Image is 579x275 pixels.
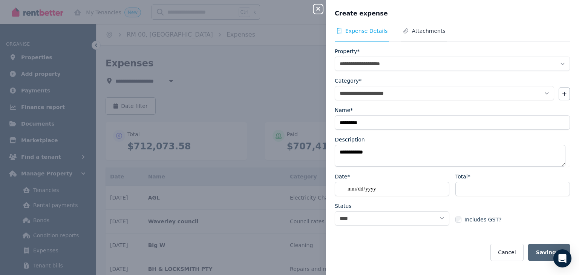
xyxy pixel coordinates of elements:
span: Includes GST? [464,216,501,223]
label: Name* [335,106,353,114]
div: Open Intercom Messenger [553,249,571,267]
label: Date* [335,173,350,180]
label: Category* [335,77,361,84]
label: Description [335,136,365,143]
nav: Tabs [335,27,570,41]
button: Cancel [490,244,523,261]
span: Attachments [412,27,445,35]
input: Includes GST? [455,217,461,223]
span: Expense Details [345,27,388,35]
label: Status [335,202,352,210]
span: Create expense [335,9,388,18]
label: Property* [335,48,360,55]
label: Total* [455,173,470,180]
